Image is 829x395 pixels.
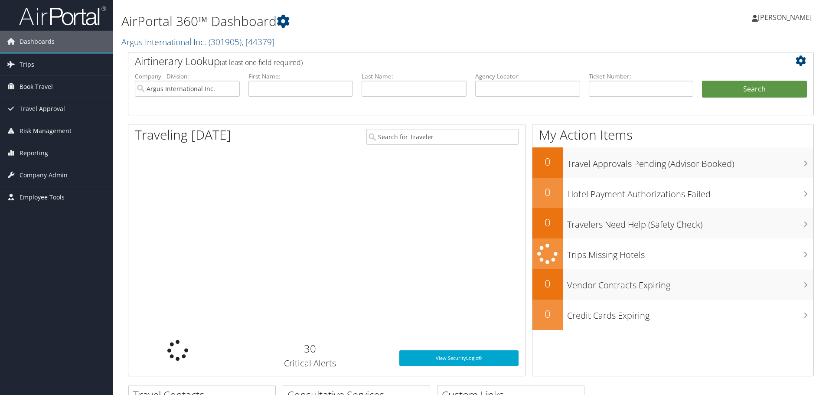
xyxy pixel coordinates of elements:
[752,4,820,30] a: [PERSON_NAME]
[532,208,813,238] a: 0Travelers Need Help (Safety Check)
[567,245,813,261] h3: Trips Missing Hotels
[532,307,563,321] h2: 0
[242,36,274,48] span: , [ 44379 ]
[532,276,563,291] h2: 0
[20,98,65,120] span: Travel Approval
[532,300,813,330] a: 0Credit Cards Expiring
[20,76,53,98] span: Book Travel
[366,129,519,145] input: Search for Traveler
[234,357,386,369] h3: Critical Alerts
[20,164,68,186] span: Company Admin
[135,72,240,81] label: Company - Division:
[567,275,813,291] h3: Vendor Contracts Expiring
[19,6,106,26] img: airportal-logo.png
[135,126,231,144] h1: Traveling [DATE]
[475,72,580,81] label: Agency Locator:
[532,126,813,144] h1: My Action Items
[20,54,34,75] span: Trips
[220,58,303,67] span: (at least one field required)
[399,350,519,366] a: View SecurityLogic®
[248,72,353,81] label: First Name:
[532,178,813,208] a: 0Hotel Payment Authorizations Failed
[532,185,563,199] h2: 0
[20,142,48,164] span: Reporting
[532,154,563,169] h2: 0
[121,12,587,30] h1: AirPortal 360™ Dashboard
[532,215,563,230] h2: 0
[532,147,813,178] a: 0Travel Approvals Pending (Advisor Booked)
[702,81,807,98] button: Search
[532,269,813,300] a: 0Vendor Contracts Expiring
[362,72,467,81] label: Last Name:
[567,184,813,200] h3: Hotel Payment Authorizations Failed
[121,36,274,48] a: Argus International Inc.
[532,238,813,269] a: Trips Missing Hotels
[567,305,813,322] h3: Credit Cards Expiring
[567,153,813,170] h3: Travel Approvals Pending (Advisor Booked)
[20,186,65,208] span: Employee Tools
[209,36,242,48] span: ( 301905 )
[758,13,812,22] span: [PERSON_NAME]
[567,214,813,231] h3: Travelers Need Help (Safety Check)
[20,31,55,52] span: Dashboards
[20,120,72,142] span: Risk Management
[589,72,694,81] label: Ticket Number:
[234,341,386,356] h2: 30
[135,54,750,69] h2: Airtinerary Lookup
